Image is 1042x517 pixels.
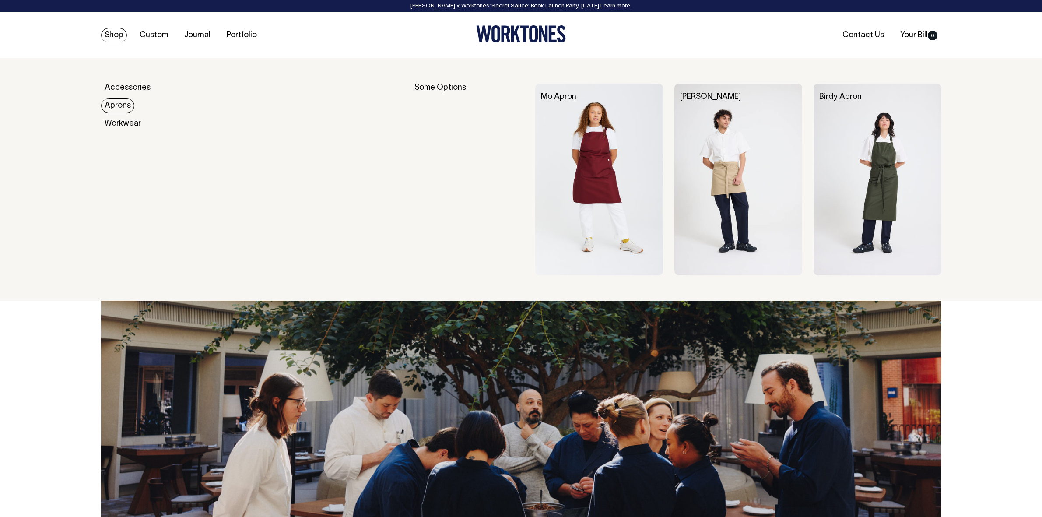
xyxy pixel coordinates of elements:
[414,84,524,275] div: Some Options
[541,93,576,101] a: Mo Apron
[814,84,941,275] img: Birdy Apron
[101,28,127,42] a: Shop
[674,84,802,275] img: Bobby Apron
[928,31,937,40] span: 0
[897,28,941,42] a: Your Bill0
[9,3,1033,9] div: [PERSON_NAME] × Worktones ‘Secret Sauce’ Book Launch Party, [DATE]. .
[136,28,172,42] a: Custom
[839,28,888,42] a: Contact Us
[600,4,630,9] a: Learn more
[819,93,862,101] a: Birdy Apron
[101,81,154,95] a: Accessories
[535,84,663,275] img: Mo Apron
[181,28,214,42] a: Journal
[101,98,134,113] a: Aprons
[223,28,260,42] a: Portfolio
[680,93,741,101] a: [PERSON_NAME]
[101,116,144,131] a: Workwear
